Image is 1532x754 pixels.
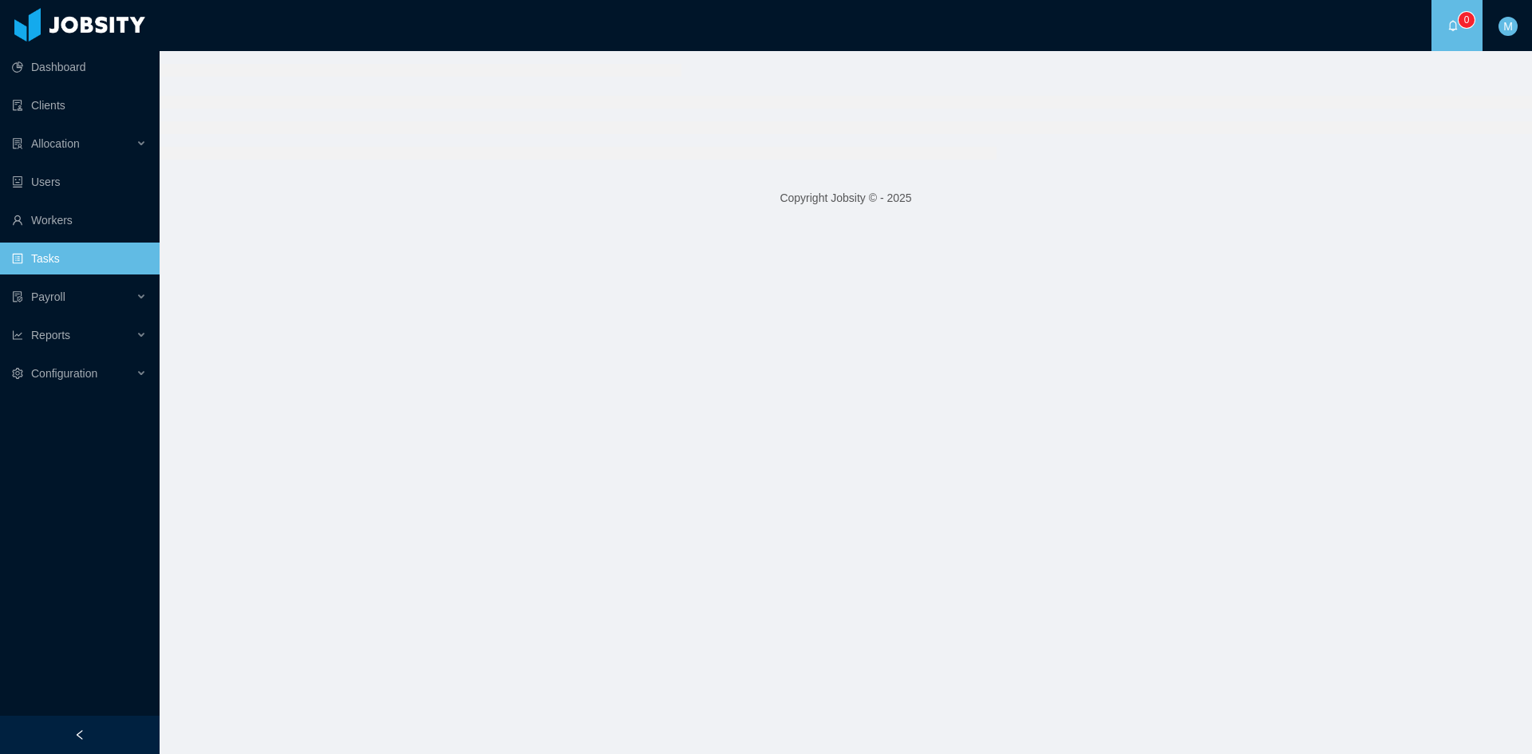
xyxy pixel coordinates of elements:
[12,330,23,341] i: icon: line-chart
[160,171,1532,226] footer: Copyright Jobsity © - 2025
[1503,17,1513,36] span: M
[31,367,97,380] span: Configuration
[1459,12,1475,28] sup: 0
[12,204,147,236] a: icon: userWorkers
[12,89,147,121] a: icon: auditClients
[12,51,147,83] a: icon: pie-chartDashboard
[31,290,65,303] span: Payroll
[12,166,147,198] a: icon: robotUsers
[12,368,23,379] i: icon: setting
[12,138,23,149] i: icon: solution
[31,137,80,150] span: Allocation
[12,243,147,274] a: icon: profileTasks
[31,329,70,341] span: Reports
[12,291,23,302] i: icon: file-protect
[1447,20,1459,31] i: icon: bell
